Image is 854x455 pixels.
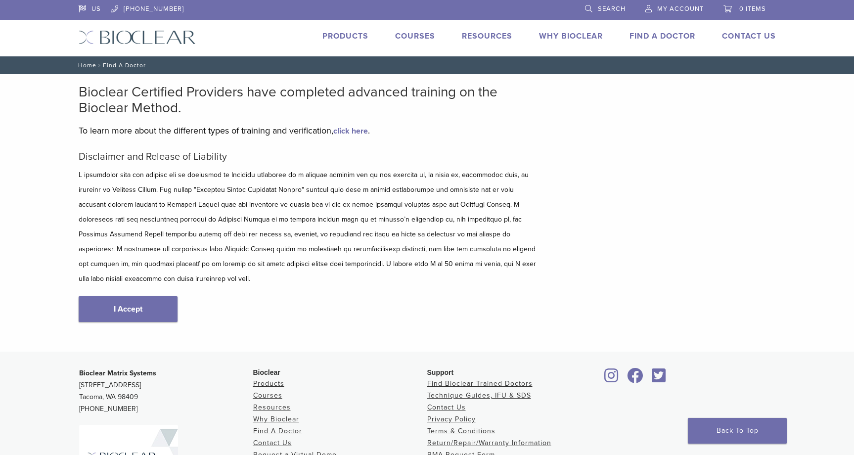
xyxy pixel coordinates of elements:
span: / [96,63,103,68]
a: Why Bioclear [539,31,603,41]
nav: Find A Doctor [71,56,783,74]
h2: Bioclear Certified Providers have completed advanced training on the Bioclear Method. [79,84,539,116]
h5: Disclaimer and Release of Liability [79,151,539,163]
a: Contact Us [253,439,292,447]
a: Find Bioclear Trained Doctors [427,379,533,388]
span: 0 items [739,5,766,13]
a: Find A Doctor [253,427,302,435]
a: Home [75,62,96,69]
a: Find A Doctor [629,31,695,41]
a: Courses [395,31,435,41]
a: Technique Guides, IFU & SDS [427,391,531,400]
a: Resources [462,31,512,41]
a: Bioclear [601,374,622,384]
p: To learn more about the different types of training and verification, . [79,123,539,138]
span: Search [598,5,626,13]
a: Return/Repair/Warranty Information [427,439,551,447]
strong: Bioclear Matrix Systems [79,369,156,377]
span: Support [427,368,454,376]
a: I Accept [79,296,178,322]
a: Bioclear [649,374,670,384]
p: L ipsumdolor sita con adipisc eli se doeiusmod te Incididu utlaboree do m aliquae adminim ven qu ... [79,168,539,286]
a: click here [333,126,368,136]
a: Terms & Conditions [427,427,495,435]
span: Bioclear [253,368,280,376]
a: Privacy Policy [427,415,476,423]
a: Why Bioclear [253,415,299,423]
span: My Account [657,5,704,13]
a: Resources [253,403,291,411]
a: Contact Us [427,403,466,411]
a: Contact Us [722,31,776,41]
p: [STREET_ADDRESS] Tacoma, WA 98409 [PHONE_NUMBER] [79,367,253,415]
a: Bioclear [624,374,647,384]
a: Back To Top [688,418,787,444]
a: Products [253,379,284,388]
a: Courses [253,391,282,400]
a: Products [322,31,368,41]
img: Bioclear [79,30,196,45]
